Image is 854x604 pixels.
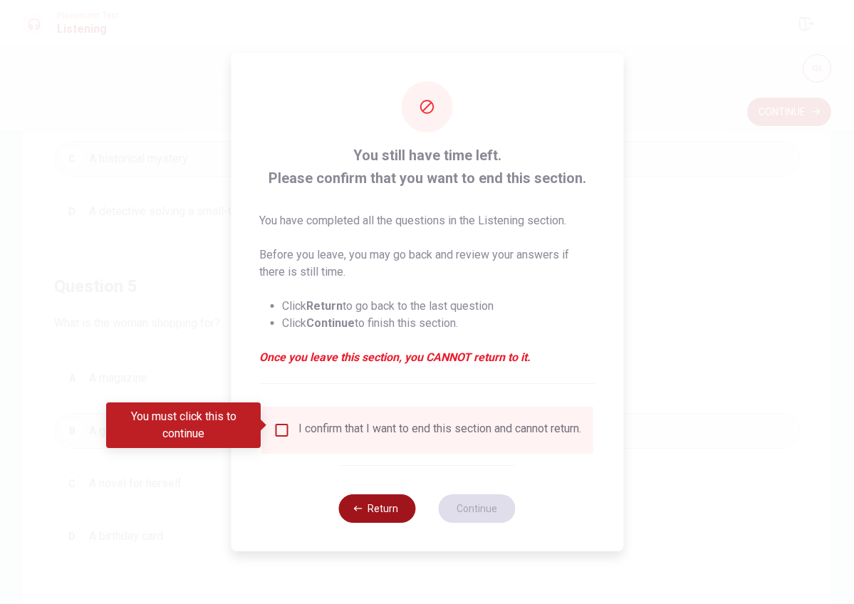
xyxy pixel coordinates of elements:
[339,494,416,523] button: Return
[306,316,355,330] strong: Continue
[106,402,261,448] div: You must click this to continue
[282,298,595,315] li: Click to go back to the last question
[306,299,343,313] strong: Return
[273,422,290,439] span: You must click this to continue
[298,422,581,439] div: I confirm that I want to end this section and cannot return.
[259,246,595,281] p: Before you leave, you may go back and review your answers if there is still time.
[259,144,595,189] span: You still have time left. Please confirm that you want to end this section.
[259,349,595,366] em: Once you leave this section, you CANNOT return to it.
[439,494,516,523] button: Continue
[282,315,595,332] li: Click to finish this section.
[259,212,595,229] p: You have completed all the questions in the Listening section.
